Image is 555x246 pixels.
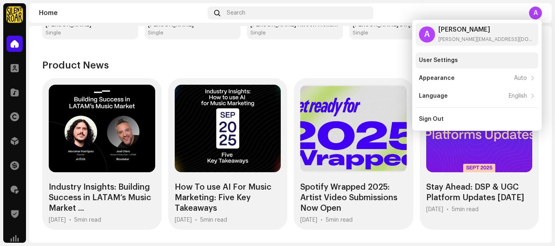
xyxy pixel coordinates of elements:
[426,182,533,203] div: Stay Ahead: DSP & UGC Platform Updates [DATE]
[419,57,458,64] div: User Settings
[7,6,23,23] img: fcfd72e7-8859-4002-b0df-9a7058150634
[49,217,66,223] div: [DATE]
[509,93,527,99] div: English
[514,75,527,81] div: Auto
[69,217,71,223] div: •
[204,217,227,223] span: min read
[419,93,448,99] div: Language
[74,217,101,223] div: 5
[419,75,455,81] div: Appearance
[39,10,204,16] div: Home
[447,206,449,213] div: •
[42,59,109,72] h3: Product News
[200,217,227,223] div: 5
[353,30,368,36] div: Single
[416,70,538,86] re-m-nav-item: Appearance
[321,217,323,223] div: •
[250,30,266,36] div: Single
[426,206,443,213] div: [DATE]
[419,26,435,43] div: A
[452,206,479,213] div: 5
[49,182,155,214] div: Industry Insights: Building Success in LATAM’s Music Market ...
[46,30,61,36] div: Single
[175,217,192,223] div: [DATE]
[438,36,535,43] div: [PERSON_NAME][EMAIL_ADDRESS][DOMAIN_NAME]
[416,111,538,127] re-m-nav-item: Sign Out
[195,217,197,223] div: •
[438,26,535,33] div: [PERSON_NAME]
[300,182,407,214] div: Spotify Wrapped 2025: Artist Video Submissions Now Open
[455,207,479,212] span: min read
[227,10,245,16] span: Search
[416,88,538,104] re-m-nav-item: Language
[326,217,353,223] div: 5
[300,217,317,223] div: [DATE]
[529,6,542,19] div: A
[148,30,163,36] div: Single
[329,217,353,223] span: min read
[175,182,281,214] div: How To use AI For Music Marketing: Five Key Takeaways
[416,52,538,68] re-m-nav-item: User Settings
[78,217,101,223] span: min read
[419,116,444,122] div: Sign Out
